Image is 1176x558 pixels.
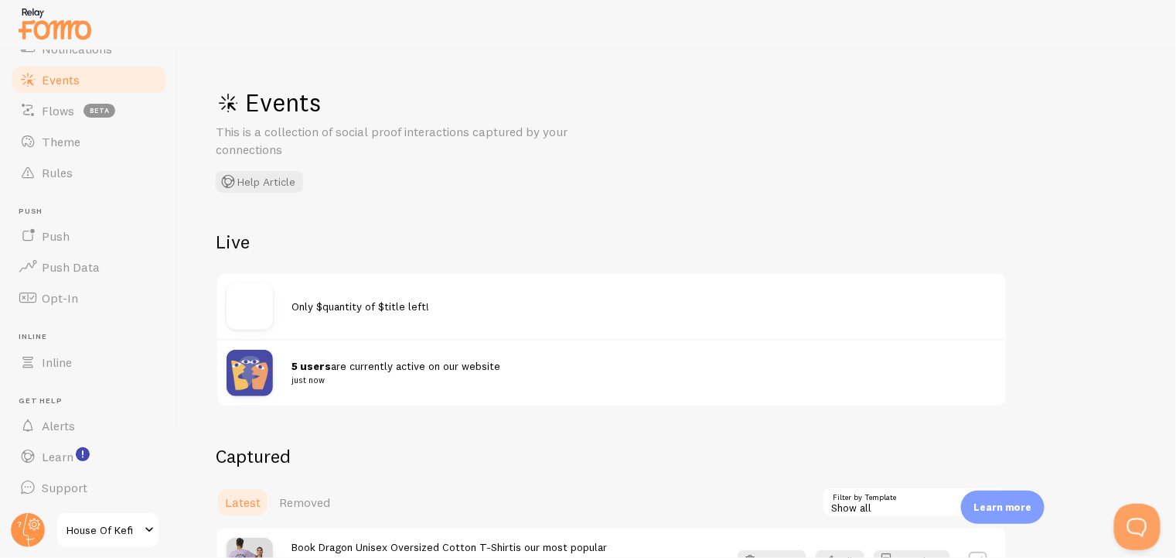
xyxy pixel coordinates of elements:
iframe: Help Scout Beacon - Open [1114,504,1161,550]
p: Learn more [973,500,1032,515]
h2: Captured [216,444,1007,468]
span: Rules [42,165,73,180]
span: Removed [279,495,330,510]
img: pageviews.png [227,350,273,396]
span: Latest [225,495,261,510]
a: Support [9,472,169,503]
a: Book Dragon Unisex Oversized Cotton T-Shirt [291,540,513,554]
span: Theme [42,134,80,149]
a: Removed [270,487,339,518]
span: Support [42,480,87,495]
a: Opt-In [9,282,169,313]
span: Push [42,228,70,244]
span: House Of Kefi [66,521,140,539]
a: Events [9,64,169,95]
a: Latest [216,487,270,518]
img: fomo-relay-logo-orange.svg [16,4,94,43]
img: no_image.svg [227,283,273,330]
a: Learn [9,441,169,472]
a: House Of Kefi [56,512,160,549]
a: Rules [9,157,169,188]
span: Inline [19,332,169,342]
div: Show all [822,487,1007,518]
strong: 5 users [291,359,331,373]
a: Theme [9,126,169,157]
span: Events [42,72,80,87]
span: beta [84,104,115,118]
p: This is a collection of social proof interactions captured by your connections [216,123,587,159]
small: just now [291,373,978,387]
span: Alerts [42,418,75,433]
a: Push Data [9,252,169,282]
h1: Events [216,87,680,118]
a: Push [9,221,169,252]
span: Opt-In [42,290,78,306]
a: Inline [9,347,169,378]
span: Push [19,207,169,217]
span: Only $quantity of $title left! [291,300,429,313]
span: Inline [42,354,72,370]
a: Flows beta [9,95,169,126]
button: Help Article [216,171,303,193]
span: Learn [42,449,73,464]
span: are currently active on our website [291,359,978,388]
div: Learn more [961,491,1045,524]
span: Flows [42,103,74,118]
span: Push Data [42,259,100,275]
svg: <p>Watch New Feature Tutorials!</p> [76,447,90,461]
a: Alerts [9,410,169,441]
h2: Live [216,230,1007,254]
span: Get Help [19,396,169,406]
